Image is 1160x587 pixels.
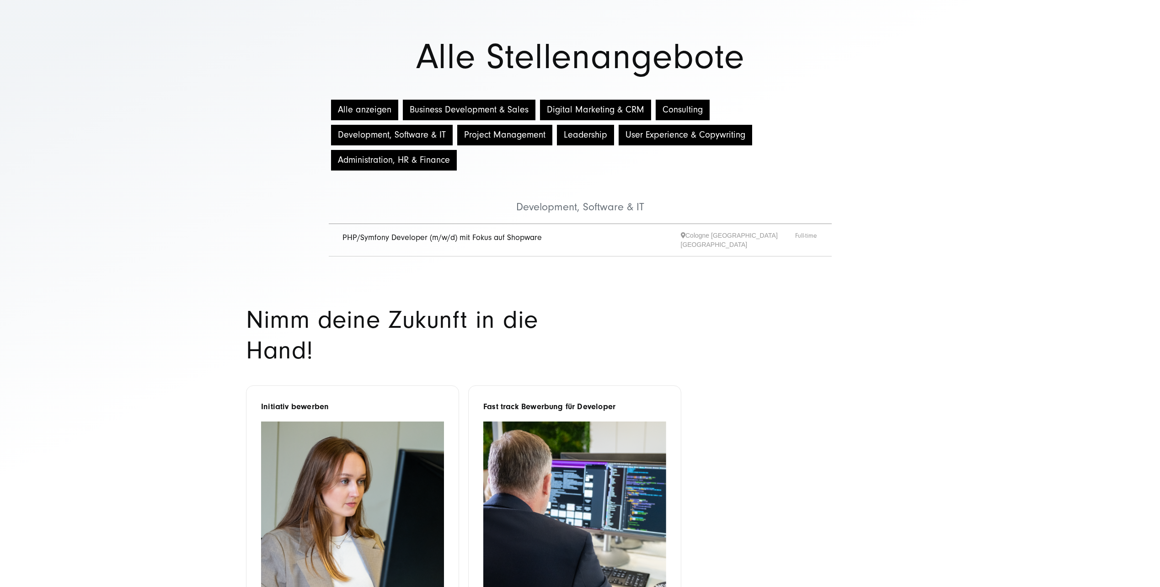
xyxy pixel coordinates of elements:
button: Business Development & Sales [403,100,535,120]
button: Alle anzeigen [331,100,398,120]
a: PHP/Symfony Developer (m/w/d) mit Fokus auf Shopware [342,233,542,242]
h1: Alle Stellenangebote [251,40,909,75]
span: Full-time [795,231,818,249]
h6: Fast track Bewerbung für Developer [483,400,666,413]
button: Digital Marketing & CRM [540,100,651,120]
button: Consulting [656,100,710,120]
button: Development, Software & IT [331,125,453,145]
h2: Nimm deine Zukunft in die Hand! [246,304,571,366]
li: Development, Software & IT [329,173,832,224]
span: Cologne [GEOGRAPHIC_DATA] [GEOGRAPHIC_DATA] [681,231,795,249]
h6: Initiativ bewerben [261,400,444,413]
button: Project Management [457,125,552,145]
button: User Experience & Copywriting [619,125,752,145]
button: Leadership [557,125,614,145]
button: Administration, HR & Finance [331,150,457,171]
